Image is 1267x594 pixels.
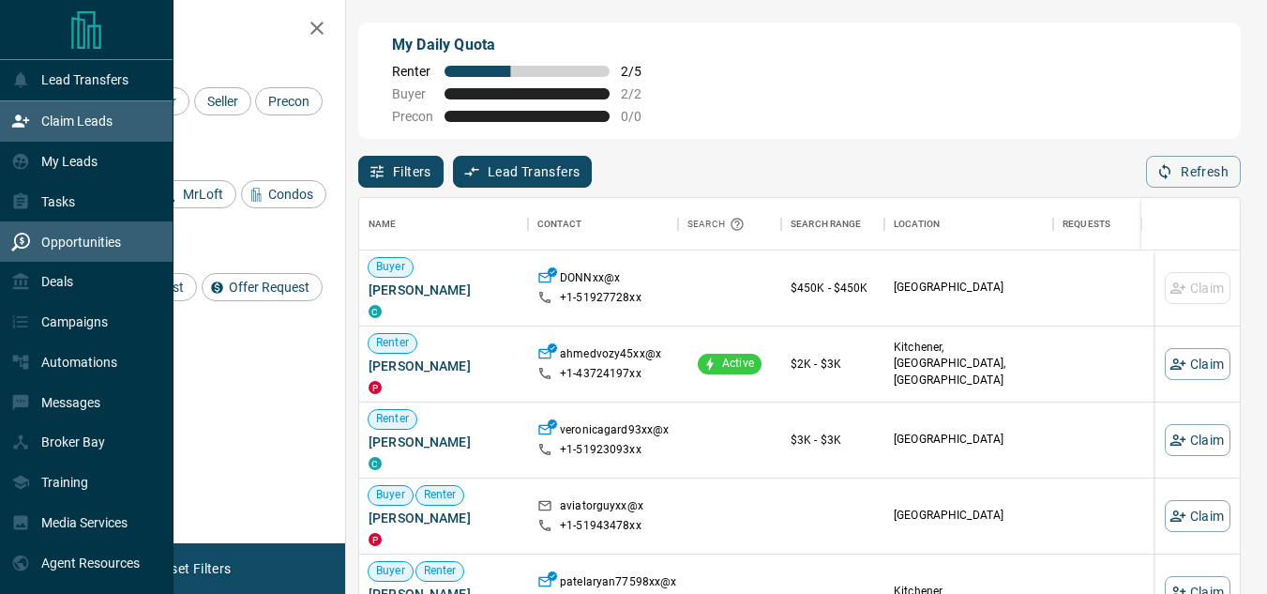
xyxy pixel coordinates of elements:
[156,180,236,208] div: MrLoft
[369,335,416,351] span: Renter
[894,280,1044,296] p: [GEOGRAPHIC_DATA]
[369,357,519,375] span: [PERSON_NAME]
[560,498,643,518] p: aviatorguyxx@x
[392,64,433,79] span: Renter
[369,281,519,299] span: [PERSON_NAME]
[560,290,641,306] p: +1- 51927728xx
[791,280,875,297] p: $450K - $450K
[781,198,884,251] div: Search Range
[1165,348,1230,380] button: Claim
[715,356,762,372] span: Active
[791,432,875,449] p: $3K - $3K
[358,156,444,188] button: Filters
[194,87,251,115] div: Seller
[560,574,676,594] p: patelaryan77598xx@x
[359,198,528,251] div: Name
[894,198,940,251] div: Location
[392,34,662,56] p: My Daily Quota
[262,94,316,109] span: Precon
[884,198,1053,251] div: Location
[537,198,581,251] div: Contact
[369,381,382,394] div: property.ca
[528,198,678,251] div: Contact
[202,273,323,301] div: Offer Request
[369,533,382,546] div: property.ca
[1063,198,1110,251] div: Requests
[560,442,641,458] p: +1- 51923093xx
[560,422,669,442] p: veronicagard93xx@x
[369,411,416,427] span: Renter
[369,509,519,527] span: [PERSON_NAME]
[1165,424,1230,456] button: Claim
[262,187,320,202] span: Condos
[241,180,326,208] div: Condos
[560,346,661,366] p: ahmedvozy45xx@x
[369,563,413,579] span: Buyer
[560,366,641,382] p: +1- 43724197xx
[453,156,593,188] button: Lead Transfers
[621,86,662,101] span: 2 / 2
[255,87,323,115] div: Precon
[560,270,620,290] p: DONNxx@x
[369,487,413,503] span: Buyer
[621,64,662,79] span: 2 / 5
[1165,500,1230,532] button: Claim
[143,553,243,585] button: Reset Filters
[1053,198,1222,251] div: Requests
[416,563,464,579] span: Renter
[791,356,875,373] p: $2K - $3K
[894,432,1044,448] p: [GEOGRAPHIC_DATA]
[894,340,1044,388] p: Kitchener, [GEOGRAPHIC_DATA], [GEOGRAPHIC_DATA]
[369,259,413,275] span: Buyer
[369,305,382,318] div: condos.ca
[560,518,641,534] p: +1- 51943478xx
[791,198,862,251] div: Search Range
[392,109,433,124] span: Precon
[894,508,1044,524] p: [GEOGRAPHIC_DATA]
[369,433,519,451] span: [PERSON_NAME]
[369,457,382,470] div: condos.ca
[1146,156,1241,188] button: Refresh
[176,187,230,202] span: MrLoft
[621,109,662,124] span: 0 / 0
[687,198,749,251] div: Search
[222,280,316,295] span: Offer Request
[392,86,433,101] span: Buyer
[201,94,245,109] span: Seller
[369,198,397,251] div: Name
[416,487,464,503] span: Renter
[60,19,326,41] h2: Filters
